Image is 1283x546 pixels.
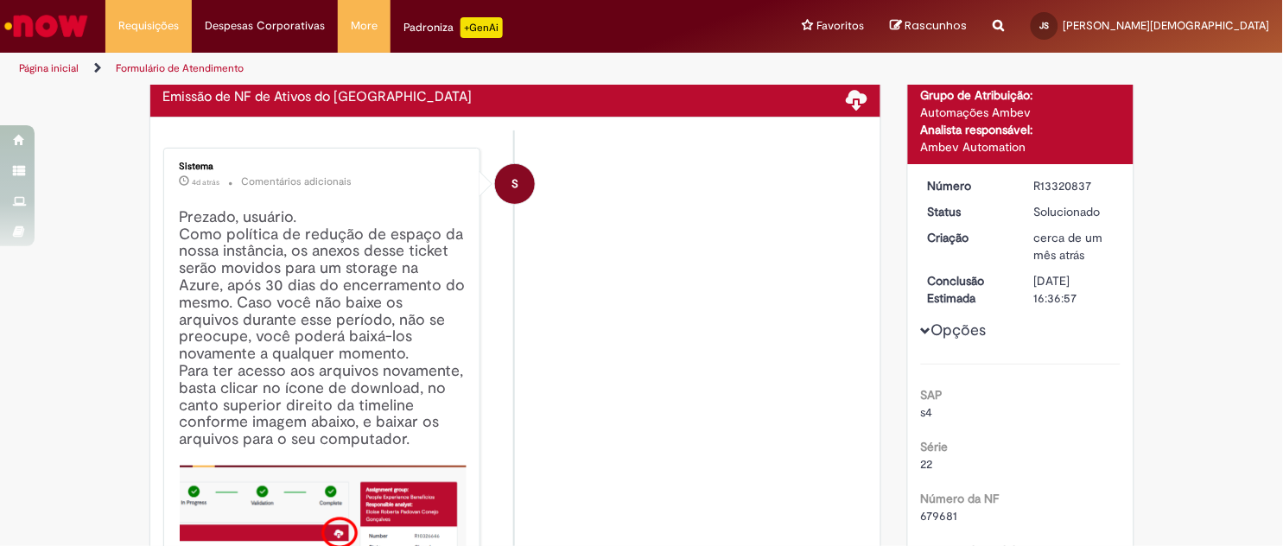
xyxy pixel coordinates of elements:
a: Página inicial [19,61,79,75]
dt: Status [915,203,1021,220]
span: 22 [921,456,933,472]
img: ServiceNow [2,9,91,43]
b: SAP [921,387,943,403]
span: s4 [921,404,933,420]
div: Solucionado [1034,203,1115,220]
ul: Trilhas de página [13,53,842,85]
div: [DATE] 16:36:57 [1034,272,1115,307]
div: Ambev Automation [921,138,1121,156]
a: Formulário de Atendimento [116,61,244,75]
dt: Número [915,177,1021,194]
span: Baixar anexos [847,88,867,109]
dt: Conclusão Estimada [915,272,1021,307]
span: Despesas Corporativas [205,17,325,35]
span: Requisições [118,17,179,35]
div: 24/07/2025 14:36:53 [1034,229,1115,263]
span: JS [1040,20,1050,31]
div: System [495,164,535,204]
span: Favoritos [817,17,865,35]
time: 24/08/2025 02:31:39 [193,177,220,187]
span: 4d atrás [193,177,220,187]
span: More [351,17,378,35]
h2: Emissão de NF de Ativos do ASVD Histórico de tíquete [163,90,473,105]
div: Padroniza [403,17,503,38]
span: 679681 [921,508,958,524]
small: Comentários adicionais [242,175,353,189]
p: +GenAi [460,17,503,38]
b: Série [921,439,949,454]
span: Rascunhos [905,17,968,34]
div: R13320837 [1034,177,1115,194]
div: Sistema [180,162,467,172]
span: cerca de um mês atrás [1034,230,1103,263]
div: Automações Ambev [921,104,1121,121]
b: Número da NF [921,491,1000,506]
div: Analista responsável: [921,121,1121,138]
dt: Criação [915,229,1021,246]
span: S [511,163,518,205]
a: Rascunhos [891,18,968,35]
span: [PERSON_NAME][DEMOGRAPHIC_DATA] [1064,18,1270,33]
time: 24/07/2025 14:36:53 [1034,230,1103,263]
div: Grupo de Atribuição: [921,86,1121,104]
